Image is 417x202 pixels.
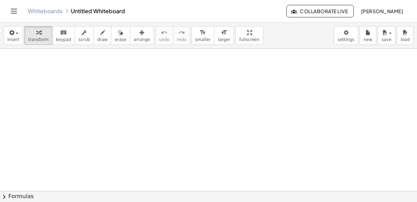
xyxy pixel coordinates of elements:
[401,37,410,42] span: load
[79,37,90,42] span: scrub
[28,37,49,42] span: transform
[191,26,214,45] button: format_sizesmaller
[397,26,414,45] button: load
[214,26,234,45] button: format_sizelarger
[93,26,112,45] button: draw
[361,8,403,14] span: [PERSON_NAME]
[360,26,376,45] button: new
[75,26,94,45] button: scrub
[111,26,130,45] button: erase
[382,37,391,42] span: save
[218,37,230,42] span: larger
[161,29,167,37] i: undo
[292,8,348,14] span: Collaborate Live
[239,37,259,42] span: fullscreen
[56,37,71,42] span: keypad
[7,37,19,42] span: insert
[24,26,52,45] button: transform
[115,37,126,42] span: erase
[8,6,19,17] button: Toggle navigation
[28,8,63,15] a: Whiteboards
[173,26,190,45] button: redoredo
[159,37,170,42] span: undo
[52,26,75,45] button: keyboardkeypad
[221,29,227,37] i: format_size
[3,26,23,45] button: insert
[195,37,211,42] span: smaller
[177,37,186,42] span: redo
[363,37,372,42] span: new
[60,29,67,37] i: keyboard
[334,26,358,45] button: settings
[235,26,263,45] button: fullscreen
[355,5,409,17] button: [PERSON_NAME]
[130,26,154,45] button: arrange
[338,37,354,42] span: settings
[97,37,108,42] span: draw
[134,37,150,42] span: arrange
[199,29,206,37] i: format_size
[286,5,354,17] button: Collaborate Live
[155,26,173,45] button: undoundo
[178,29,185,37] i: redo
[378,26,395,45] button: save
